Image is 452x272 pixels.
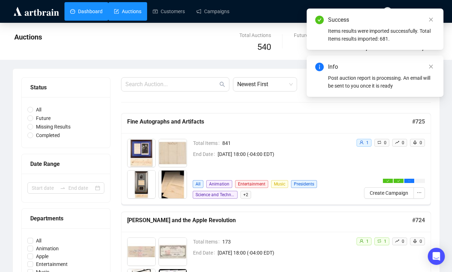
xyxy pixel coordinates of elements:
span: Newest First [237,78,293,91]
h5: # 725 [412,117,425,126]
span: retweet [377,239,381,243]
span: Presidents [291,180,317,188]
span: + 2 [240,191,251,199]
span: All [193,180,203,188]
span: Auctions [14,33,42,41]
img: 6002_1.jpg [159,238,187,266]
span: Science and Technology [193,191,238,199]
span: retweet [377,140,381,145]
h5: [PERSON_NAME] and the Apple Revolution [127,216,412,225]
span: 0 [402,239,404,244]
span: rocket [413,239,417,243]
span: 841 [222,139,350,147]
span: ellipsis [417,190,422,195]
span: [DATE] 18:00 (-04:00 EDT) [218,249,350,257]
h5: # 724 [412,216,425,225]
span: 0 [420,239,422,244]
input: End date [68,184,94,192]
img: 2_1.jpg [159,139,187,167]
div: Post auction report is processing. An email will be sent to you once it is ready [328,74,435,90]
span: rise [395,239,399,243]
img: logo [12,6,60,17]
span: All [33,106,44,114]
span: check [397,179,400,182]
span: All [33,237,44,245]
span: Completed [33,131,63,139]
div: Items results were imported successfully. Total Items results imported: 681. [328,27,435,43]
a: Auctions [114,2,141,21]
a: Fine Autographs and Artifacts#725Total Items841End Date[DATE] 18:00 (-04:00 EDT)AllAnimationEnter... [121,113,431,205]
span: check [386,179,389,182]
span: [DATE] 18:00 (-04:00 EDT) [218,150,350,158]
a: Close [427,63,435,70]
div: Future Auctions [294,31,329,39]
span: 1 [366,140,369,145]
div: Date Range [30,159,102,168]
span: user [359,239,364,243]
span: ellipsis [408,179,411,182]
img: 3_1.jpg [128,171,155,198]
span: End Date [193,249,218,257]
span: Animation [33,245,62,252]
div: Departments [30,214,102,223]
div: Total Auctions [239,31,271,39]
span: rise [395,140,399,145]
h5: Fine Autographs and Artifacts [127,117,412,126]
span: Future [33,114,53,122]
span: 540 [257,42,271,52]
span: Entertainment [33,260,71,268]
span: SC [385,8,390,15]
img: 6001_1.jpg [128,238,155,266]
img: 1_1.jpg [128,139,155,167]
img: 4_1.jpg [159,171,187,198]
input: Start date [32,184,57,192]
span: user [359,140,364,145]
span: swap-right [60,185,66,191]
span: search [219,82,225,87]
button: Create Campaign [364,187,414,199]
span: 0 [402,140,404,145]
span: 1 [384,239,386,244]
span: close [428,17,433,22]
span: 173 [222,238,350,246]
span: Create Campaign [370,189,408,197]
span: Animation [206,180,232,188]
span: to [60,185,66,191]
span: rocket [413,140,417,145]
span: Entertainment [235,180,268,188]
span: Apple [33,252,51,260]
div: Status [30,83,102,92]
span: 0 [420,140,422,145]
a: Close [427,16,435,23]
input: Search Auction... [125,80,218,89]
span: Total Items [193,139,222,147]
span: Total Items [193,238,222,246]
a: Dashboard [70,2,103,21]
div: Open Intercom Messenger [428,248,445,265]
span: close [428,64,433,69]
span: End Date [193,150,218,158]
span: 0 [384,140,386,145]
span: Music [271,180,288,188]
span: Missing Results [33,123,73,131]
a: Customers [153,2,185,21]
a: Campaigns [196,2,229,21]
span: check-circle [315,16,324,24]
div: Success [328,16,435,24]
div: Info [328,63,435,71]
span: 1 [366,239,369,244]
span: info-circle [315,63,324,71]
